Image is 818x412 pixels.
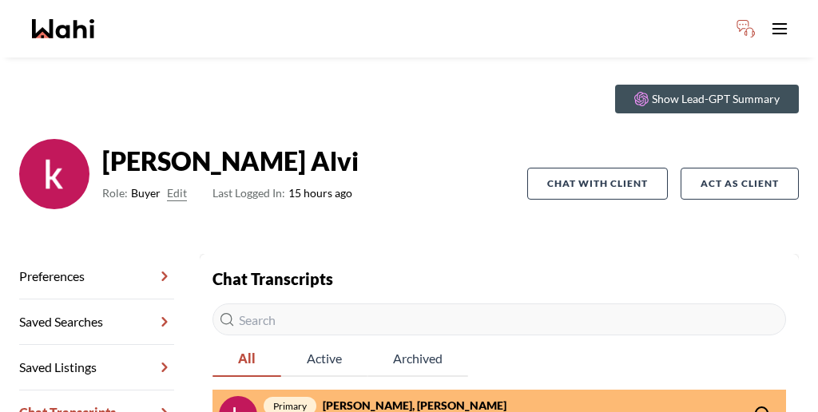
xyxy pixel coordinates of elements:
button: Archived [367,342,468,377]
button: Act as Client [681,168,799,200]
button: Edit [167,184,187,203]
button: Chat with client [527,168,668,200]
button: Show Lead-GPT Summary [615,85,799,113]
strong: Chat Transcripts [212,269,333,288]
a: Saved Listings [19,345,174,390]
a: Wahi homepage [32,19,94,38]
p: Show Lead-GPT Summary [652,91,780,107]
a: Saved Searches [19,299,174,345]
input: Search [212,303,786,335]
span: Archived [367,342,468,375]
span: Last Logged In: [212,186,285,200]
button: Toggle open navigation menu [764,13,796,45]
span: Role: [102,184,128,203]
strong: [PERSON_NAME] Alvi [102,145,359,177]
span: 15 hours ago [212,184,352,203]
span: Buyer [131,184,161,203]
button: All [212,342,281,377]
span: Active [281,342,367,375]
img: ACg8ocKb8OO132p4lzabGQ2tRzOWmiOIEFqZeFX8Cdsj7p-LjWrKwA=s96-c [19,139,89,209]
button: Active [281,342,367,377]
a: Preferences [19,254,174,299]
span: All [212,342,281,375]
strong: [PERSON_NAME], [PERSON_NAME] [323,398,506,412]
